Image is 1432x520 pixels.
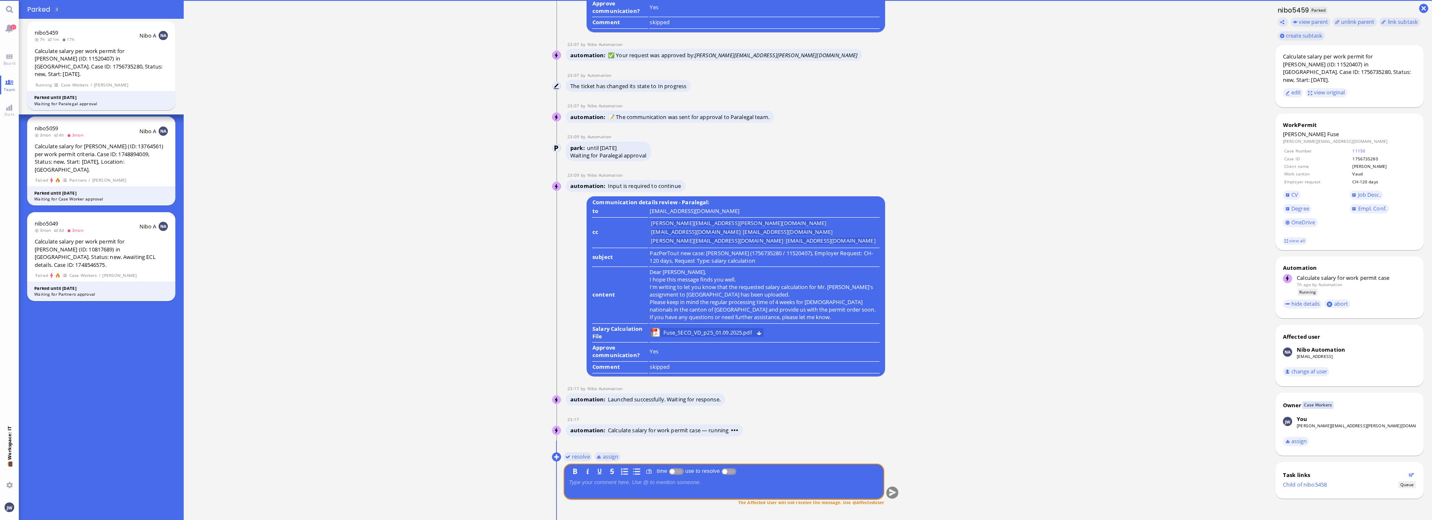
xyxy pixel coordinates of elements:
button: assign [1283,437,1309,446]
button: create subtask [1278,31,1325,41]
td: Client name [1284,163,1351,170]
span: by [581,134,587,140]
td: Work canton [1284,170,1351,177]
td: Case ID [1284,155,1351,162]
li: [EMAIL_ADDRESS][DOMAIN_NAME] [743,229,832,236]
span: park [570,144,587,152]
img: NA [159,31,168,40]
div: Waiting for Partners approval [34,291,168,297]
img: Nibo Automation [552,396,562,405]
span: Nibo A [139,127,157,135]
button: resolve [563,452,592,461]
div: Parked until [DATE] [34,190,168,196]
div: You [1297,415,1307,423]
span: [DATE] [600,144,617,152]
span: by [581,172,587,178]
div: Calculate salary for work permit case [1297,274,1416,282]
div: Waiting for Paralegal approval [34,101,168,107]
span: Case Workers [1302,401,1333,408]
label: time [655,468,669,474]
dd: [PERSON_NAME][EMAIL_ADDRESS][DOMAIN_NAME] [1283,138,1416,144]
span: 📝 The communication was sent for approval to Paralegal team. [608,113,769,121]
div: Calculate salary per work permit for [PERSON_NAME] (ID: 11520407) in [GEOGRAPHIC_DATA]. Case ID: ... [1283,53,1416,84]
span: 23:17 [567,386,581,391]
a: Empl. Conf. [1350,204,1389,213]
a: OneDrive [1283,218,1318,227]
span: Failed [35,272,48,279]
span: by [581,41,587,47]
div: Calculate salary per work permit for [PERSON_NAME] (ID: 10817689) in [GEOGRAPHIC_DATA]. Status: n... [35,238,168,269]
p: I hope this message finds you well. I'm writing to let you know that the requested salary calcula... [650,276,879,298]
span: Status [1398,481,1415,488]
li: [EMAIL_ADDRESS][DOMAIN_NAME] [651,229,741,236]
span: 17h [62,36,77,42]
img: You [5,502,14,512]
span: automation@nibo.ai [587,386,622,391]
div: Affected user [1283,333,1321,340]
img: Fuse_SECO_VD_p25_01.09.2025.pdf [651,328,660,337]
span: Input is required to continue [608,182,681,190]
span: 23:07 [567,103,581,109]
span: 3 [56,6,58,12]
span: until [587,144,599,152]
td: CH-120 days [1352,178,1415,185]
td: subject [592,249,648,267]
span: Launched successfully. Waiting for response. [608,396,721,403]
td: Employer request [1284,178,1351,185]
div: Owner [1283,401,1302,409]
div: Task links [1283,471,1406,479]
span: Parked [27,5,53,14]
span: 23:07 [567,41,581,47]
td: Comment [592,18,648,29]
button: I [583,467,592,476]
span: 3mon [35,132,54,138]
td: 1756735280 [1352,155,1415,162]
span: Case Workers [61,81,89,89]
span: by [581,386,587,391]
span: nibo5459 [35,29,58,36]
button: Download Fuse_SECO_VD_p25_01.09.2025.pdf [756,330,762,335]
div: WorkPermit [1283,121,1416,129]
span: link subtask [1388,18,1418,25]
span: 💼 Workspace: IT [6,460,13,479]
h1: nibo5459 [1275,5,1309,15]
a: [EMAIL_ADDRESS] [1297,353,1333,359]
img: NA [159,222,168,231]
img: Nibo Automation [552,113,562,122]
span: ✅ Your request was approved by: [608,51,858,59]
span: [PERSON_NAME] [1283,130,1326,138]
span: Running [35,81,52,89]
td: cc [592,218,648,248]
span: 3mon [67,132,86,138]
span: 3mon [67,227,86,233]
a: nibo5059 [35,124,58,132]
span: automation@nibo.ai [587,103,622,109]
span: The Affected User will not receive the message. Use @AffectedUser [738,499,884,505]
img: NA [159,127,168,136]
img: Automation [552,144,562,153]
runbook-parameter-view: PazPerTout new case: [PERSON_NAME] (1756735280 / 11520407), Employer Request: CH-120 days, Reques... [650,249,873,264]
span: automation@nibo.ai [587,172,622,178]
span: Parked [1310,7,1328,14]
span: / [99,272,101,279]
span: • [736,426,739,434]
span: by [581,72,587,78]
runbook-parameter-view: [EMAIL_ADDRESS][DOMAIN_NAME] [650,207,739,215]
div: Waiting for Paralegal approval [570,152,646,159]
i: [PERSON_NAME][EMAIL_ADDRESS][PERSON_NAME][DOMAIN_NAME] [695,51,858,59]
b: Communication details review - Paralegal: [591,197,711,208]
button: hide details [1283,299,1322,309]
div: Waiting for Case Worker approval [34,196,168,202]
span: [PERSON_NAME] [102,272,137,279]
li: [EMAIL_ADDRESS][DOMAIN_NAME] [786,238,875,244]
span: Nibo A [139,223,157,230]
span: CV [1291,191,1298,198]
span: Failed [35,177,48,184]
span: 4d [54,227,67,233]
span: 23:09 [567,134,581,140]
button: view original [1305,88,1347,97]
span: • [734,426,736,434]
span: 1m [48,36,62,42]
span: automation@nibo.ai [587,41,622,47]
